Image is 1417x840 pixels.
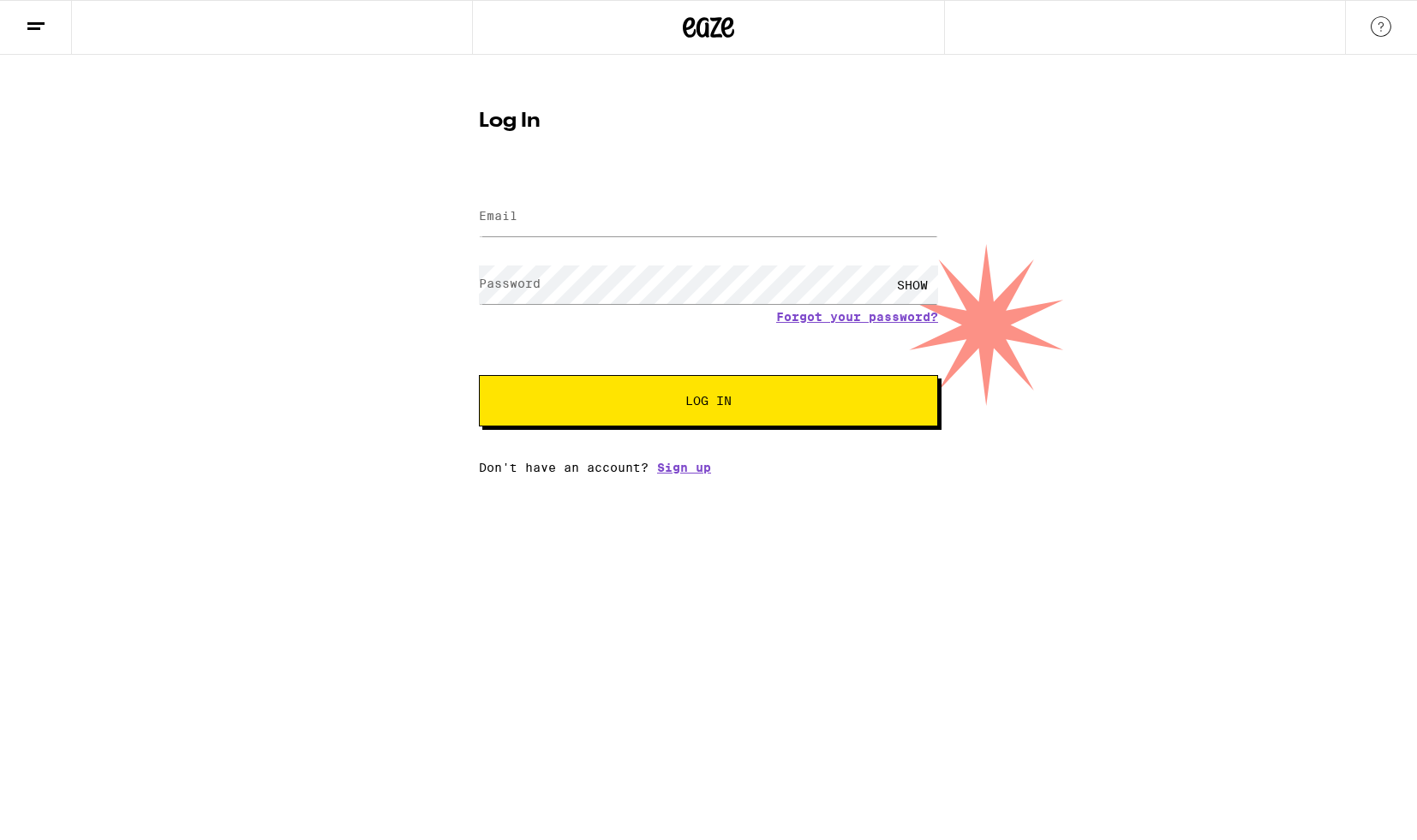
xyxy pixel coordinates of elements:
[479,209,517,223] label: Email
[776,310,938,324] a: Forgot your password?
[479,111,938,132] h1: Log In
[657,461,711,474] a: Sign up
[479,461,938,474] div: Don't have an account?
[479,198,938,236] input: Email
[479,375,938,426] button: Log In
[479,277,541,290] label: Password
[685,395,732,407] span: Log In
[887,265,938,304] div: SHOW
